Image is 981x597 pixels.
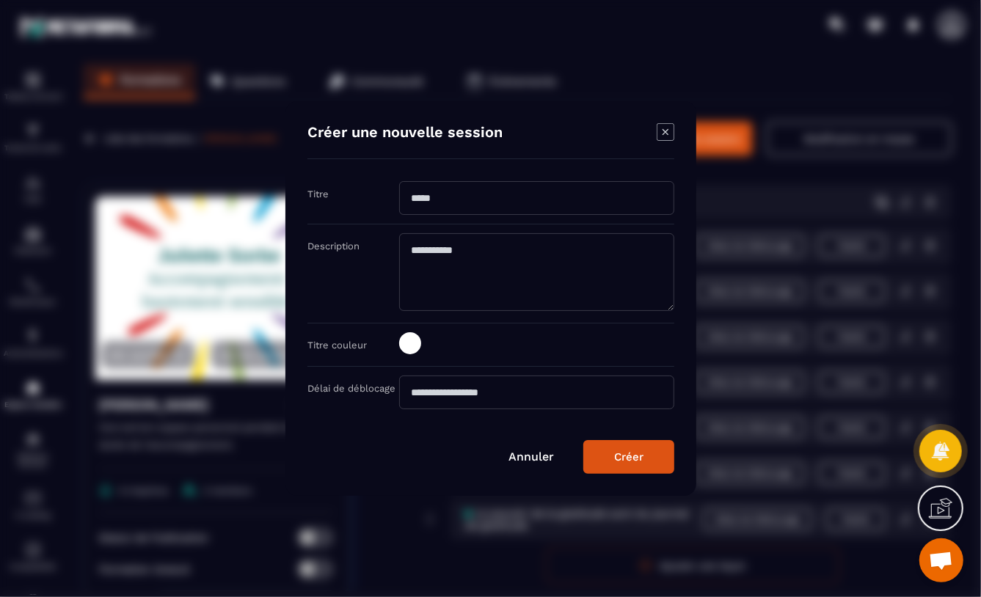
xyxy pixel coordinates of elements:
label: Titre couleur [307,340,367,351]
a: Ouvrir le chat [919,538,963,582]
a: Annuler [508,450,554,464]
label: Délai de déblocage [307,383,395,394]
label: Description [307,241,360,252]
label: Titre [307,188,329,199]
h4: Créer une nouvelle session [307,123,503,144]
button: Créer [583,440,674,474]
div: Créer [614,450,643,464]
